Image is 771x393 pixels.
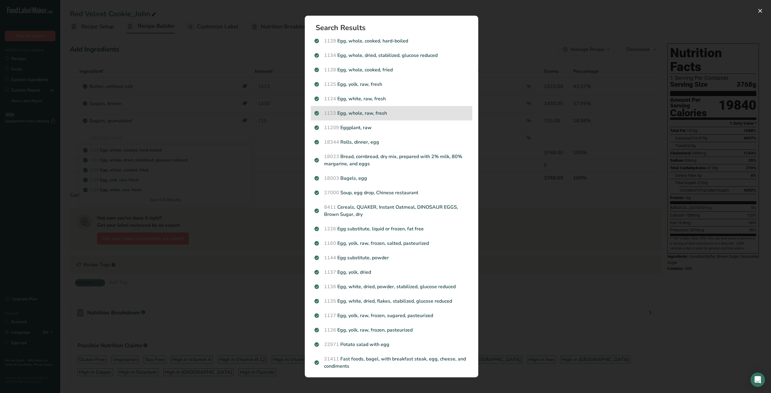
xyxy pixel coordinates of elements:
[324,175,339,182] span: 18003
[314,189,469,196] p: Soup, egg drop, Chinese restaurant
[751,373,765,387] div: Open Intercom Messenger
[314,254,469,261] p: Egg substitute, powder
[314,66,469,73] p: Egg, whole, cooked, fried
[314,326,469,334] p: Egg, yolk, raw, frozen, pasteurized
[324,153,339,160] span: 18023
[324,38,336,44] span: 1129
[324,139,339,145] span: 18344
[314,312,469,319] p: Egg, yolk, raw, frozen, sugared, pasteurized
[314,283,469,290] p: Egg, white, dried, powder, stabilized, glucose reduced
[324,52,336,59] span: 1134
[324,204,336,211] span: 8411
[314,298,469,305] p: Egg, white, dried, flakes, stabilized, glucose reduced
[324,226,336,232] span: 1226
[314,377,469,391] p: Fast foods, bagel, with egg, sausage [PERSON_NAME], cheese, and condiments
[324,240,336,247] span: 1160
[324,81,336,88] span: 1125
[324,298,336,304] span: 1135
[324,67,336,73] span: 1128
[324,110,336,117] span: 1123
[316,24,472,31] h1: Search Results
[324,327,336,333] span: 1126
[314,52,469,59] p: Egg, whole, dried, stabilized, glucose reduced
[314,110,469,117] p: Egg, whole, raw, fresh
[314,204,469,218] p: Cereals, QUAKER, Instant Oatmeal, DINOSAUR EGGS, Brown Sugar, dry
[314,37,469,45] p: Egg, whole, cooked, hard-boiled
[314,175,469,182] p: Bagels, egg
[314,269,469,276] p: Egg, yolk, dried
[324,341,339,348] span: 22971
[314,225,469,232] p: Egg substitute, liquid or frozen, fat free
[324,124,339,131] span: 11209
[324,312,336,319] span: 1127
[314,355,469,370] p: Fast foods, bagel, with breakfast steak, egg, cheese, and condiments
[314,153,469,167] p: Bread, cornbread, dry mix, prepared with 2% milk, 80% margarine, and eggs
[324,283,336,290] span: 1136
[314,81,469,88] p: Egg, yolk, raw, fresh
[324,189,339,196] span: 27000
[314,124,469,131] p: Eggplant, raw
[324,269,336,276] span: 1137
[314,139,469,146] p: Rolls, dinner, egg
[324,95,336,102] span: 1124
[314,240,469,247] p: Egg, yolk, raw, frozen, salted, pasteurized
[314,341,469,348] p: Potato salad with egg
[324,254,336,261] span: 1144
[324,356,339,362] span: 21411
[314,95,469,102] p: Egg, white, raw, fresh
